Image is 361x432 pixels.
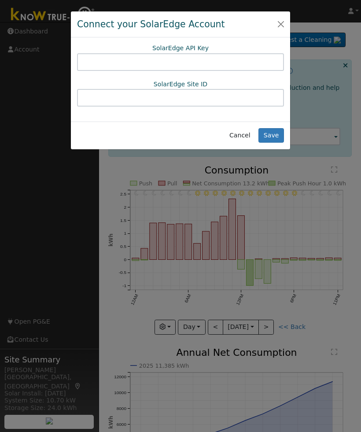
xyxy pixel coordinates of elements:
[275,18,287,30] button: Close
[154,80,207,89] label: SolarEdge Site ID
[258,128,284,143] button: Save
[152,44,209,53] label: SolarEdge API Key
[224,128,255,143] button: Cancel
[77,18,225,31] h4: Connect your SolarEdge Account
